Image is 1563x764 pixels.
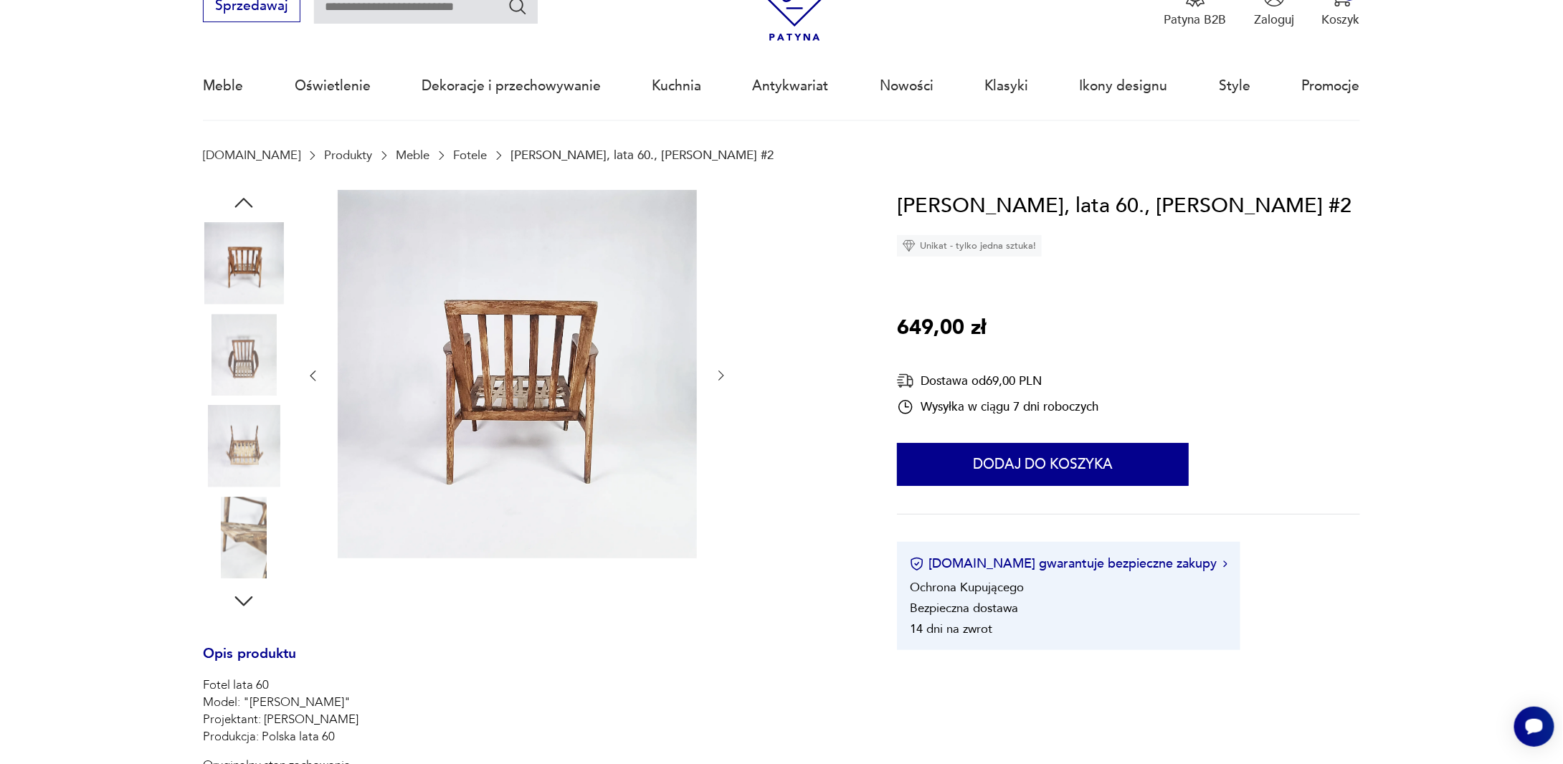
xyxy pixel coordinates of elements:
[422,53,601,119] a: Dekoracje i przechowywanie
[903,239,916,252] img: Ikona diamentu
[897,372,1098,390] div: Dostawa od 69,00 PLN
[1514,707,1554,747] iframe: Smartsupp widget button
[1223,560,1227,568] img: Ikona strzałki w prawo
[897,443,1189,486] button: Dodaj do koszyka
[984,53,1028,119] a: Klasyki
[897,190,1351,223] h1: [PERSON_NAME], lata 60., [PERSON_NAME] #2
[1322,11,1360,28] p: Koszyk
[203,497,285,578] img: Zdjęcie produktu Fotel Stefan, lata 60., Zenon Bączyk #2
[203,677,749,745] p: Fotel lata 60 Model: "[PERSON_NAME]" Projektant: [PERSON_NAME] Produkcja: Polska lata 60
[910,557,924,571] img: Ikona certyfikatu
[1080,53,1168,119] a: Ikony designu
[203,649,855,677] h3: Opis produktu
[510,148,774,162] p: [PERSON_NAME], lata 60., [PERSON_NAME] #2
[203,223,285,305] img: Zdjęcie produktu Fotel Stefan, lata 60., Zenon Bączyk #2
[453,148,487,162] a: Fotele
[652,53,701,119] a: Kuchnia
[897,235,1042,257] div: Unikat - tylko jedna sztuka!
[897,372,914,390] img: Ikona dostawy
[910,555,1227,573] button: [DOMAIN_NAME] gwarantuje bezpieczne zakupy
[203,314,285,396] img: Zdjęcie produktu Fotel Stefan, lata 60., Zenon Bączyk #2
[1301,53,1359,119] a: Promocje
[203,148,300,162] a: [DOMAIN_NAME]
[880,53,933,119] a: Nowości
[753,53,829,119] a: Antykwariat
[897,312,986,345] p: 649,00 zł
[897,398,1098,416] div: Wysyłka w ciągu 7 dni roboczych
[910,600,1018,616] li: Bezpieczna dostawa
[203,406,285,487] img: Zdjęcie produktu Fotel Stefan, lata 60., Zenon Bączyk #2
[203,1,300,13] a: Sprzedawaj
[1219,53,1250,119] a: Style
[910,621,992,637] li: 14 dni na zwrot
[324,148,372,162] a: Produkty
[910,579,1024,596] li: Ochrona Kupującego
[1254,11,1294,28] p: Zaloguj
[1164,11,1227,28] p: Patyna B2B
[203,53,243,119] a: Meble
[396,148,429,162] a: Meble
[295,53,371,119] a: Oświetlenie
[338,190,697,559] img: Zdjęcie produktu Fotel Stefan, lata 60., Zenon Bączyk #2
